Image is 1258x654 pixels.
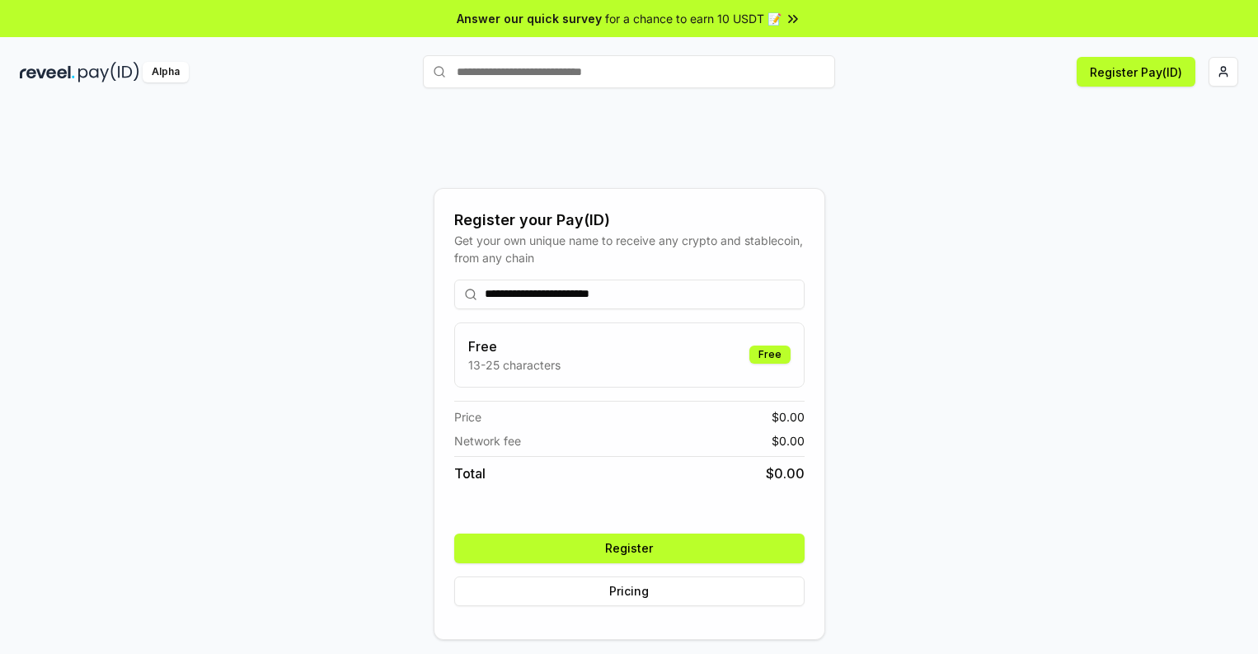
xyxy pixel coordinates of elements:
[454,463,486,483] span: Total
[454,209,805,232] div: Register your Pay(ID)
[605,10,782,27] span: for a chance to earn 10 USDT 📝
[454,432,521,449] span: Network fee
[1077,57,1195,87] button: Register Pay(ID)
[454,534,805,563] button: Register
[749,346,791,364] div: Free
[772,408,805,426] span: $ 0.00
[457,10,602,27] span: Answer our quick survey
[468,336,561,356] h3: Free
[454,408,481,426] span: Price
[78,62,139,82] img: pay_id
[766,463,805,483] span: $ 0.00
[454,576,805,606] button: Pricing
[20,62,75,82] img: reveel_dark
[772,432,805,449] span: $ 0.00
[143,62,189,82] div: Alpha
[454,232,805,266] div: Get your own unique name to receive any crypto and stablecoin, from any chain
[468,356,561,374] p: 13-25 characters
